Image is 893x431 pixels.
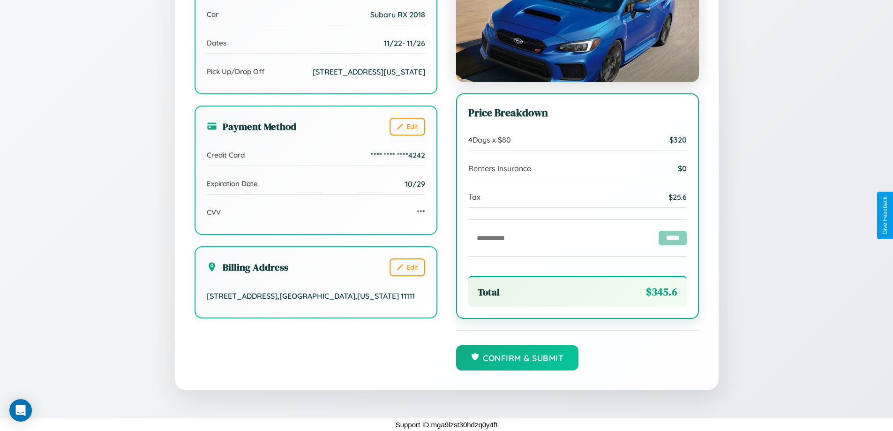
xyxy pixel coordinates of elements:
[678,164,687,173] span: $ 0
[390,258,425,276] button: Edit
[313,67,425,76] span: [STREET_ADDRESS][US_STATE]
[468,164,531,173] span: Renters Insurance
[9,399,32,422] div: Open Intercom Messenger
[207,260,288,274] h3: Billing Address
[207,208,221,217] span: CVV
[468,192,480,202] span: Tax
[370,10,425,19] span: Subaru RX 2018
[456,345,579,371] button: Confirm & Submit
[396,418,498,431] p: Support ID: mga9lzst30hdzq0y4ft
[405,179,425,189] span: 10/29
[207,291,415,301] span: [STREET_ADDRESS] , [GEOGRAPHIC_DATA] , [US_STATE] 11111
[384,38,425,48] span: 11 / 22 - 11 / 26
[669,135,687,144] span: $ 320
[468,135,511,144] span: 4 Days x $ 80
[668,192,687,202] span: $ 25.6
[390,118,425,136] button: Edit
[207,67,265,76] span: Pick Up/Drop Off
[207,179,258,188] span: Expiration Date
[646,285,677,299] span: $ 345.6
[882,197,888,234] div: Give Feedback
[207,120,296,133] h3: Payment Method
[207,38,226,47] span: Dates
[207,151,245,159] span: Credit Card
[207,10,218,19] span: Car
[478,285,500,299] span: Total
[468,106,687,120] h3: Price Breakdown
